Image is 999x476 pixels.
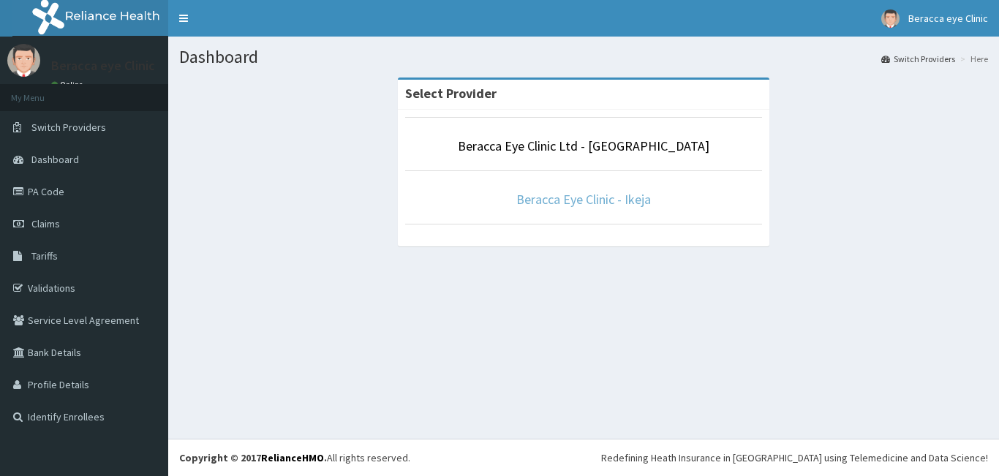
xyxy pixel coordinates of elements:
[51,59,155,72] p: Beracca eye Clinic
[168,439,999,476] footer: All rights reserved.
[179,48,988,67] h1: Dashboard
[601,450,988,465] div: Redefining Heath Insurance in [GEOGRAPHIC_DATA] using Telemedicine and Data Science!
[908,12,988,25] span: Beracca eye Clinic
[51,80,86,90] a: Online
[31,121,106,134] span: Switch Providers
[261,451,324,464] a: RelianceHMO
[881,10,900,28] img: User Image
[179,451,327,464] strong: Copyright © 2017 .
[957,53,988,65] li: Here
[7,44,40,77] img: User Image
[458,137,709,154] a: Beracca Eye Clinic Ltd - [GEOGRAPHIC_DATA]
[881,53,955,65] a: Switch Providers
[31,249,58,262] span: Tariffs
[516,191,651,208] a: Beracca Eye Clinic - Ikeja
[31,153,79,166] span: Dashboard
[405,85,497,102] strong: Select Provider
[31,217,60,230] span: Claims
